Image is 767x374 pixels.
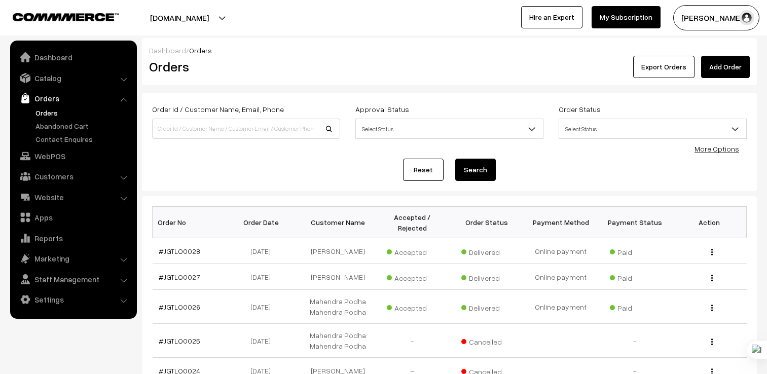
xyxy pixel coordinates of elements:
th: Payment Status [598,207,673,238]
td: [DATE] [227,264,301,290]
a: WebPOS [13,147,133,165]
div: / [149,45,750,56]
a: #JGTLO0026 [159,303,200,311]
th: Order Date [227,207,301,238]
span: Delivered [461,300,512,313]
th: Order No [153,207,227,238]
button: [DOMAIN_NAME] [115,5,244,30]
td: Online payment [524,238,598,264]
a: #JGTLO0028 [159,247,200,255]
a: Settings [13,290,133,309]
label: Order Status [559,104,601,115]
a: More Options [695,144,739,153]
span: Accepted [387,270,437,283]
a: My Subscription [592,6,661,28]
img: Menu [711,305,713,311]
a: #JGTLO0025 [159,336,200,345]
a: Website [13,188,133,206]
a: Marketing [13,249,133,268]
a: Orders [33,107,133,118]
button: Search [455,159,496,181]
th: Payment Method [524,207,598,238]
button: Export Orders [633,56,695,78]
span: Delivered [461,244,512,257]
td: Mahendra Podha Mahendra Podha [301,324,376,358]
img: COMMMERCE [13,13,119,21]
td: [PERSON_NAME] [301,264,376,290]
th: Action [672,207,747,238]
img: Menu [711,275,713,281]
td: Online payment [524,290,598,324]
a: Apps [13,208,133,227]
span: Orders [189,46,212,55]
td: Mahendra Podha Mahendra Podha [301,290,376,324]
td: [DATE] [227,290,301,324]
a: Dashboard [13,48,133,66]
a: Hire an Expert [521,6,582,28]
a: Abandoned Cart [33,121,133,131]
th: Customer Name [301,207,376,238]
td: [PERSON_NAME] [301,238,376,264]
a: Catalog [13,69,133,87]
a: COMMMERCE [13,10,101,22]
span: Select Status [356,120,543,138]
td: Online payment [524,264,598,290]
td: [DATE] [227,238,301,264]
td: - [598,324,673,358]
span: Accepted [387,244,437,257]
img: Menu [711,249,713,255]
label: Order Id / Customer Name, Email, Phone [152,104,284,115]
input: Order Id / Customer Name / Customer Email / Customer Phone [152,119,340,139]
img: Menu [711,339,713,345]
a: Dashboard [149,46,186,55]
a: Staff Management [13,270,133,288]
h2: Orders [149,59,339,74]
a: Reports [13,229,133,247]
span: Select Status [559,120,746,138]
th: Order Status [450,207,524,238]
span: Paid [610,244,661,257]
a: #JGTLO0027 [159,273,200,281]
a: Contact Enquires [33,134,133,144]
button: [PERSON_NAME]… [673,5,759,30]
label: Approval Status [355,104,409,115]
span: Cancelled [461,334,512,347]
span: Paid [610,270,661,283]
span: Accepted [387,300,437,313]
th: Accepted / Rejected [375,207,450,238]
span: Select Status [559,119,747,139]
a: Reset [403,159,444,181]
img: user [739,10,754,25]
span: Select Status [355,119,543,139]
a: Orders [13,89,133,107]
td: [DATE] [227,324,301,358]
span: Delivered [461,270,512,283]
a: Customers [13,167,133,185]
span: Paid [610,300,661,313]
a: Add Order [701,56,750,78]
td: - [375,324,450,358]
